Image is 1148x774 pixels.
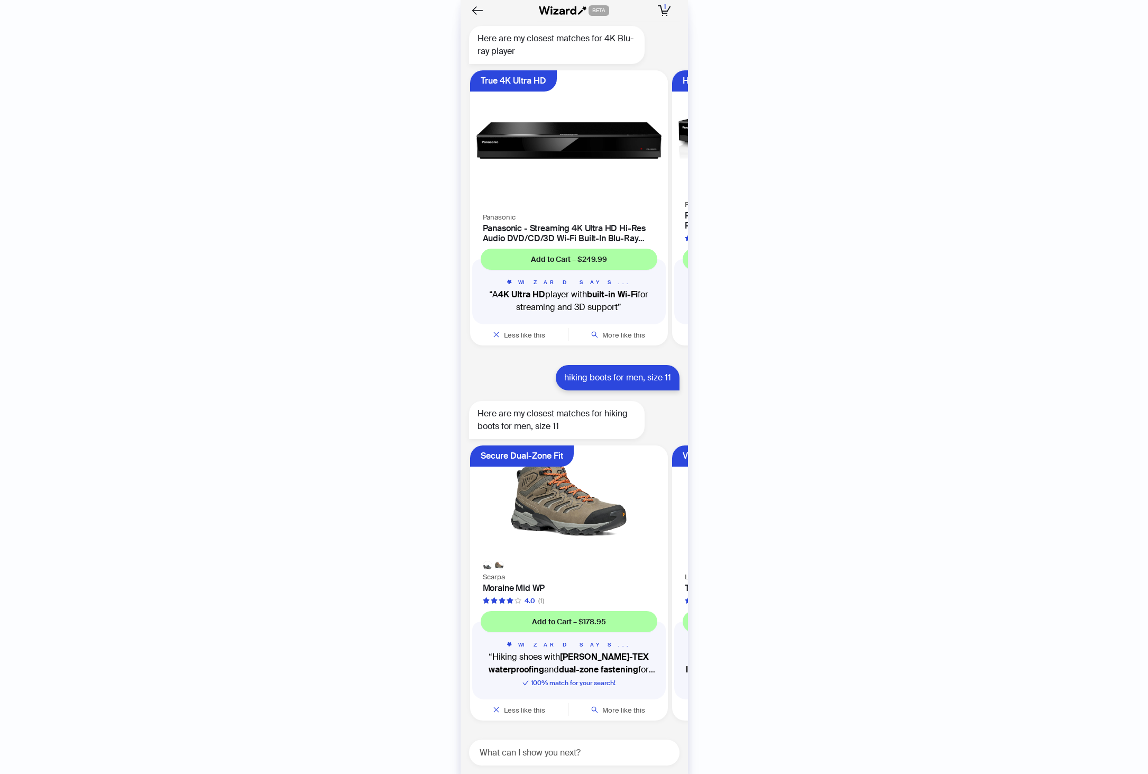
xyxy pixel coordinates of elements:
[685,597,692,604] span: star
[531,254,607,264] span: Add to Cart – $249.99
[507,597,513,604] span: star
[481,249,657,270] button: Add to Cart – $249.99
[481,288,657,314] q: A player with for streaming and 3D support
[685,200,718,209] span: Panasonic
[683,641,859,649] h5: WIZARD SAYS...
[499,597,506,604] span: star
[481,278,657,286] h5: WIZARD SAYS...
[493,706,500,713] span: close
[678,77,864,192] img: Panasonic DP-UB420 4K Ultra HD Blu-ray Player with Wi-Fi
[495,561,503,570] img: Fossil Brown 1
[515,597,521,604] span: star
[481,70,546,92] div: True 4K Ultra HD
[685,583,857,593] h4: TX Hike Mid Leather GTX
[685,233,737,244] div: 4.4 out of 5 stars
[602,331,645,340] span: More like this
[589,5,609,16] span: BETA
[476,452,662,554] img: Moraine Mid WP
[469,26,645,64] div: Here are my closest matches for 4K Blu-ray player
[685,211,857,231] h4: Panasonic DP-UB420 4K Ultra HD Blu-ray Player with Wi-Fi
[664,3,666,11] span: 1
[504,706,545,715] span: Less like this
[498,289,545,300] b: 4K Ultra HD
[491,597,498,604] span: star
[683,445,780,467] div: Vibram Eco Step Outsole
[522,680,529,686] span: check
[685,572,720,581] span: La Sportiva
[470,699,569,721] button: Less like this
[602,706,645,715] span: More like this
[569,699,668,721] button: More like this
[481,445,563,467] div: Secure Dual-Zone Fit
[469,2,486,19] button: Back
[587,289,638,300] b: built-in Wi-Fi
[683,70,788,92] div: HDR Optimizer Technology
[591,706,598,713] span: search
[476,77,662,204] img: Panasonic - Streaming 4K Ultra HD Hi-Res Audio DVD/CD/3D Wi-Fi Built-In Blu-Ray Player, DP-UB420-...
[556,365,679,390] div: hiking boots for men, size 11
[483,597,490,604] span: star
[483,561,492,570] img: Anthracite 1
[481,641,657,649] h5: WIZARD SAYS...
[489,651,649,675] b: [PERSON_NAME]-TEX waterproofing
[469,401,645,439] div: Here are my closest matches for hiking boots for men, size 11
[532,617,606,626] span: Add to Cart – $178.95
[683,651,859,676] q: Hiking shoes with and for comfort and sustainability
[522,679,616,687] span: 100 % match for your search!
[525,596,535,606] div: 4.0
[538,596,544,606] div: (1)
[569,324,668,345] button: More like this
[483,572,505,581] span: Scarpa
[559,664,638,675] b: dual-zone fastening
[483,583,655,593] h4: Moraine Mid WP
[493,331,500,338] span: close
[483,213,516,222] span: Panasonic
[483,223,655,243] h4: Panasonic - Streaming 4K Ultra HD Hi-Res Audio DVD/CD/3D Wi-Fi Built-In Blu-Ray Player, DP-UB420-...
[683,288,859,314] q: Compact player with and for 4K streaming
[481,651,657,676] q: Hiking shoes with and for secure fit
[504,331,545,340] span: Less like this
[685,596,737,606] div: 5.0 out of 5 stars
[685,235,692,242] span: star
[481,611,657,632] button: Add to Cart – $178.95
[483,596,535,606] div: 4.0 out of 5 stars
[678,452,864,564] img: TX Hike Mid Leather GTX
[591,331,598,338] span: search
[683,278,859,286] h5: WIZARD SAYS...
[470,324,569,345] button: Less like this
